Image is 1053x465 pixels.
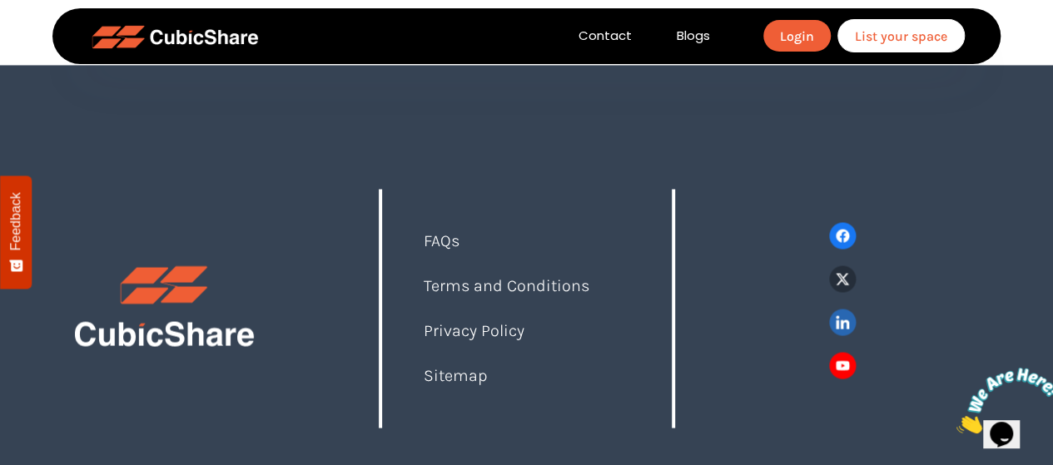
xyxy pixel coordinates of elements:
[8,192,23,250] span: Feedback
[424,320,524,339] a: Privacy Policy
[424,365,487,384] a: Sitemap
[829,222,857,249] img: facebook.png
[62,265,266,352] img: footerLogo.png
[763,20,831,52] a: Login
[7,7,110,72] img: Chat attention grabber
[829,309,857,335] img: linkedin.png
[556,27,654,46] a: Contact
[424,275,589,294] a: Terms and Conditions
[829,352,857,378] img: youtube.png
[654,27,733,46] a: Blogs
[837,19,965,52] a: List your space
[424,230,459,250] a: FAQs
[950,361,1053,440] iframe: chat widget
[829,265,857,292] img: twitter.png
